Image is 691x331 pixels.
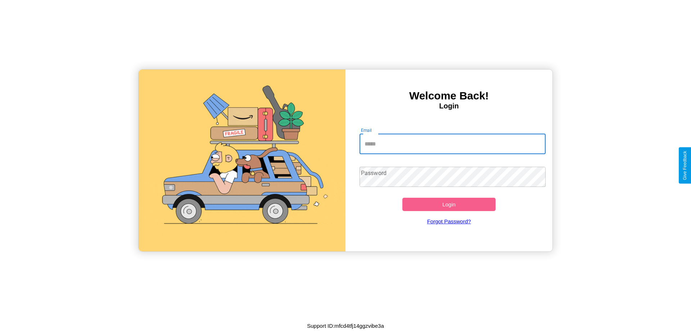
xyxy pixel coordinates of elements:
[139,70,345,251] img: gif
[682,151,687,180] div: Give Feedback
[361,127,372,133] label: Email
[307,321,384,331] p: Support ID: mfcd4tfj14ggzvibe3a
[356,211,542,232] a: Forgot Password?
[345,102,552,110] h4: Login
[345,90,552,102] h3: Welcome Back!
[402,198,496,211] button: Login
